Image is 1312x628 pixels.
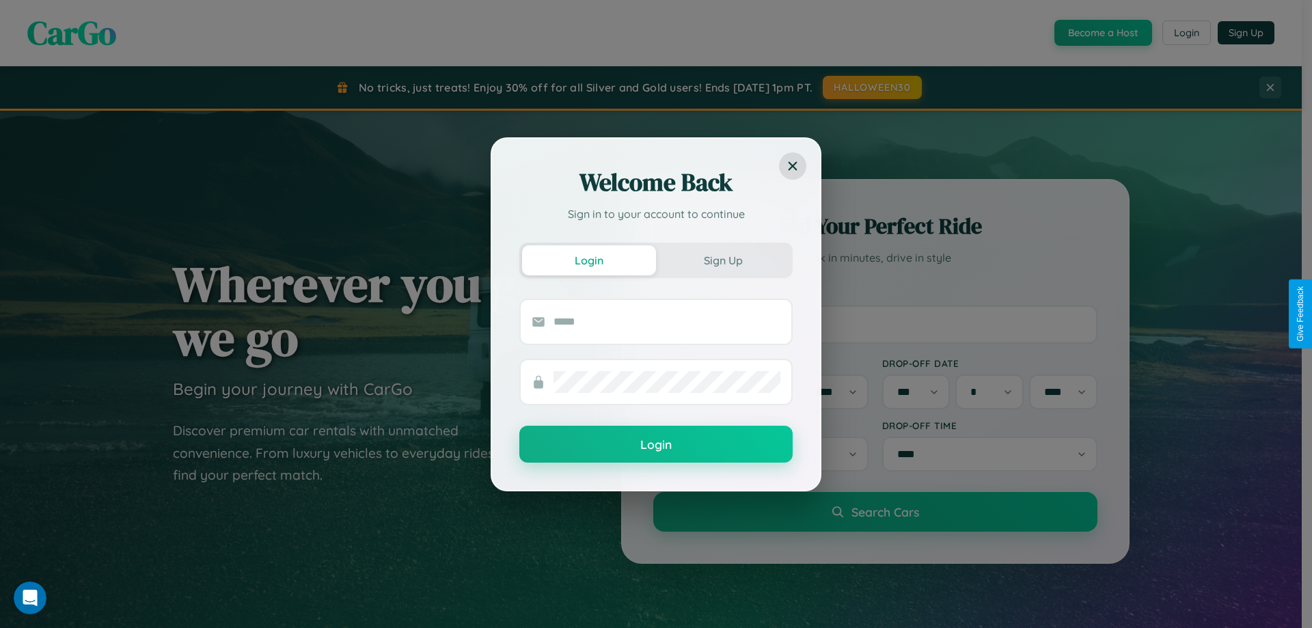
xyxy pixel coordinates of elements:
[1296,286,1305,342] div: Give Feedback
[519,206,793,222] p: Sign in to your account to continue
[656,245,790,275] button: Sign Up
[522,245,656,275] button: Login
[519,426,793,463] button: Login
[14,582,46,614] iframe: Intercom live chat
[519,166,793,199] h2: Welcome Back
